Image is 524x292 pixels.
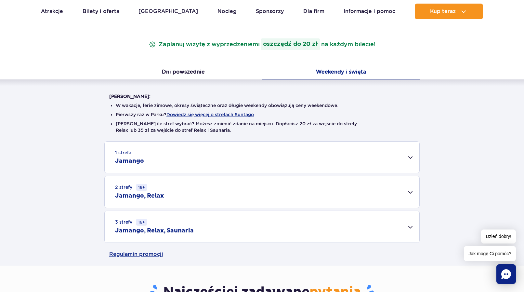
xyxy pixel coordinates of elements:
small: 16+ [136,184,147,191]
h2: Jamango [115,157,144,165]
small: 3 strefy [115,219,147,226]
li: [PERSON_NAME] ile stref wybrać? Możesz zmienić zdanie na miejscu. Dopłacisz 20 zł za wejście do s... [116,120,408,133]
a: Regulamin promocji [109,243,415,266]
a: Atrakcje [41,4,63,19]
a: Sponsorzy [256,4,284,19]
a: [GEOGRAPHIC_DATA] [138,4,198,19]
small: 1 strefa [115,149,131,156]
strong: [PERSON_NAME]: [109,94,151,99]
span: Jak mogę Ci pomóc? [464,246,516,261]
small: 2 strefy [115,184,147,191]
button: Kup teraz [415,4,483,19]
span: Kup teraz [430,8,456,14]
a: Dla firm [303,4,324,19]
small: 16+ [136,219,147,226]
span: Dzień dobry! [481,229,516,243]
button: Dowiedz się więcej o strefach Suntago [166,112,254,117]
a: Informacje i pomoc [344,4,395,19]
button: Weekendy i święta [262,66,420,79]
a: Nocleg [217,4,237,19]
h2: Jamango, Relax [115,192,164,200]
p: Zaplanuj wizytę z wyprzedzeniem na każdym bilecie! [148,38,377,50]
div: Chat [496,264,516,284]
a: Bilety i oferta [83,4,119,19]
h2: Jamango, Relax, Saunaria [115,227,194,235]
strong: oszczędź do 20 zł [261,38,320,50]
li: W wakacje, ferie zimowe, okresy świąteczne oraz długie weekendy obowiązują ceny weekendowe. [116,102,408,109]
li: Pierwszy raz w Parku? [116,111,408,118]
button: Dni powszednie [104,66,262,79]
